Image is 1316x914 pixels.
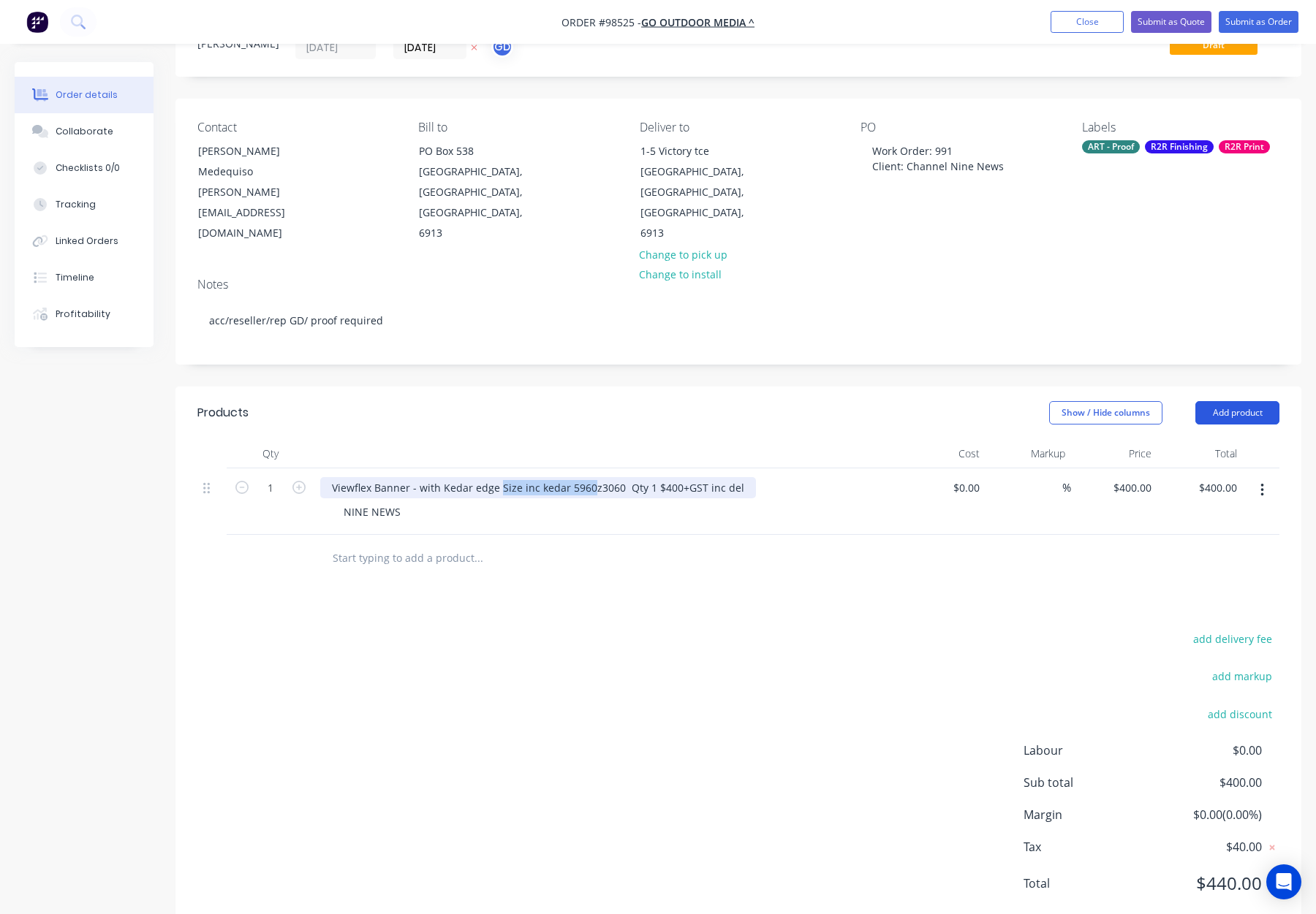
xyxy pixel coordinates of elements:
button: Change to pick up [632,244,735,264]
div: Price [1071,439,1157,468]
div: Linked Orders [56,235,118,248]
button: Close [1051,11,1124,33]
div: PO Box 538[GEOGRAPHIC_DATA], [GEOGRAPHIC_DATA], [GEOGRAPHIC_DATA], 6913 [406,140,553,244]
span: $0.00 [1154,742,1262,759]
div: Open Intercom Messenger [1266,864,1301,899]
div: Deliver to [640,121,837,134]
div: acc/reseller/rep GD/ proof required [197,298,1279,343]
img: Factory [26,11,48,33]
button: add markup [1204,666,1279,686]
div: Total [1157,439,1244,468]
span: % [1062,479,1071,496]
button: GD [491,36,513,58]
button: Submit as Quote [1131,11,1211,33]
div: Notes [197,278,1279,292]
div: Contact [197,121,395,134]
div: Timeline [56,271,94,284]
button: Order details [15,77,154,113]
button: Add product [1195,401,1279,424]
span: Tax [1024,838,1154,856]
div: ART - Proof [1082,140,1140,153]
div: 1-5 Victory tce [640,141,762,161]
button: add delivery fee [1185,629,1279,649]
div: Viewflex Banner - with Kedar edge Size inc kedar 5960z3060 Qty 1 $400+GST inc del [320,477,756,498]
div: Bill to [418,121,616,134]
div: PO [861,121,1058,134]
div: Work Order: 991 Client: Channel Nine News [861,140,1016,177]
span: Total [1024,875,1154,892]
div: NINE NEWS [332,501,412,522]
button: Tracking [15,186,154,223]
div: R2R Print [1219,140,1270,153]
button: Change to install [632,264,730,284]
div: Collaborate [56,125,113,138]
span: Sub total [1024,774,1154,791]
div: [GEOGRAPHIC_DATA], [GEOGRAPHIC_DATA], [GEOGRAPHIC_DATA], 6913 [419,161,540,243]
div: [PERSON_NAME] Medequiso[PERSON_NAME][EMAIL_ADDRESS][DOMAIN_NAME] [186,140,332,244]
div: [PERSON_NAME][EMAIL_ADDRESS][DOMAIN_NAME] [198,182,319,243]
span: Order #98525 - [561,15,641,29]
span: $0.00 ( 0.00 %) [1154,806,1262,823]
span: $40.00 [1154,838,1262,856]
div: Profitability [56,308,110,321]
button: Collaborate [15,113,154,150]
span: $440.00 [1154,870,1262,896]
div: Markup [986,439,1072,468]
button: Profitability [15,296,154,332]
button: Timeline [15,259,154,296]
button: Show / Hide columns [1049,401,1162,424]
input: Start typing to add a product... [332,544,624,573]
div: Tracking [56,198,96,211]
div: Cost [899,439,986,468]
button: Submit as Order [1219,11,1298,33]
div: Qty [227,439,314,468]
div: Labels [1082,121,1279,134]
span: $400.00 [1154,774,1262,791]
div: R2R Finishing [1145,140,1214,153]
div: Checklists 0/0 [56,161,120,175]
div: Order details [56,88,118,102]
a: Go Outdoor Media ^ [641,15,755,29]
button: add discount [1200,704,1279,723]
div: 1-5 Victory tce[GEOGRAPHIC_DATA], [GEOGRAPHIC_DATA], [GEOGRAPHIC_DATA], 6913 [628,140,774,244]
div: [PERSON_NAME] Medequiso [198,141,319,182]
button: Checklists 0/0 [15,150,154,186]
div: PO Box 538 [419,141,540,161]
span: Margin [1024,806,1154,823]
span: Draft [1170,36,1258,54]
span: Labour [1024,742,1154,759]
button: Linked Orders [15,223,154,259]
div: Products [197,404,249,422]
div: [GEOGRAPHIC_DATA], [GEOGRAPHIC_DATA], [GEOGRAPHIC_DATA], 6913 [640,161,762,243]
